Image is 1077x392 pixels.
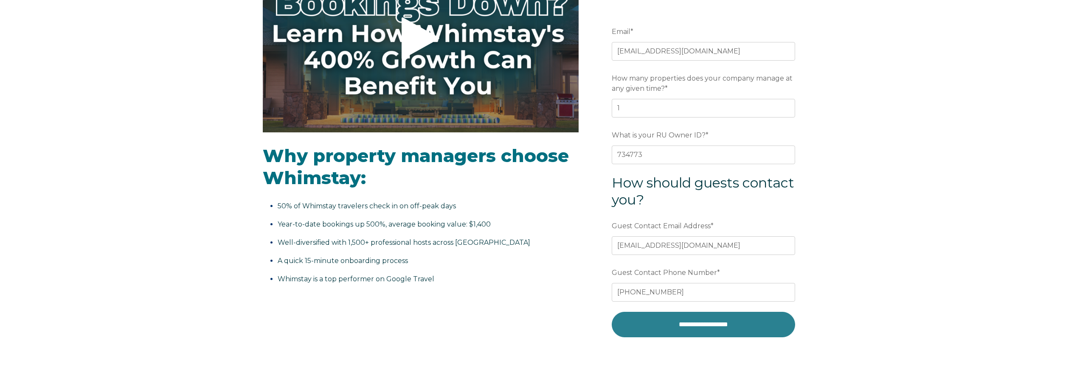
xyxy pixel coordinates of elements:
[612,266,717,279] span: Guest Contact Phone Number
[278,202,456,210] span: 50% of Whimstay travelers check in on off-peak days
[278,238,530,246] span: Well-diversified with 1,500+ professional hosts across [GEOGRAPHIC_DATA]
[612,25,630,38] span: Email
[612,174,794,208] span: How should guests contact you?
[278,220,491,228] span: Year-to-date bookings up 500%, average booking value: $1,400
[278,257,408,265] span: A quick 15-minute onboarding process
[612,72,793,95] span: How many properties does your company manage at any given time?
[612,219,711,232] span: Guest Contact Email Address
[612,129,706,142] span: What is your RU Owner ID?
[278,275,434,283] span: Whimstay is a top performer on Google Travel
[263,145,569,189] span: Why property managers choose Whimstay:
